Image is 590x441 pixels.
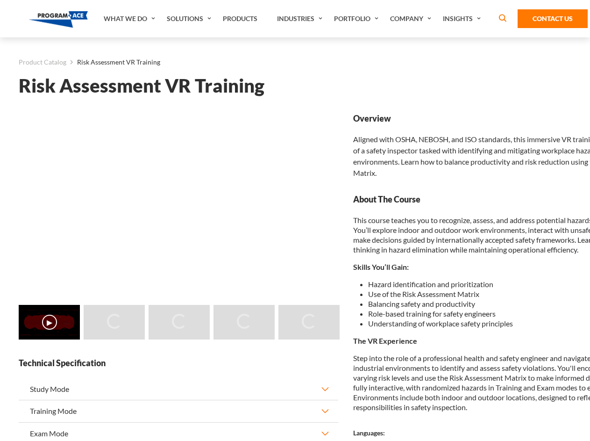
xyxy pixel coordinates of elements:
[66,56,160,68] li: Risk Assessment VR Training
[19,400,338,422] button: Training Mode
[29,11,88,28] img: Program-Ace
[19,378,338,400] button: Study Mode
[19,357,338,369] strong: Technical Specification
[19,305,80,340] img: Risk Assessment VR Training - Video 0
[518,9,588,28] a: Contact Us
[19,113,338,293] iframe: Risk Assessment VR Training - Video 0
[19,56,66,68] a: Product Catalog
[42,315,57,330] button: ▶
[353,429,385,437] strong: Languages:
